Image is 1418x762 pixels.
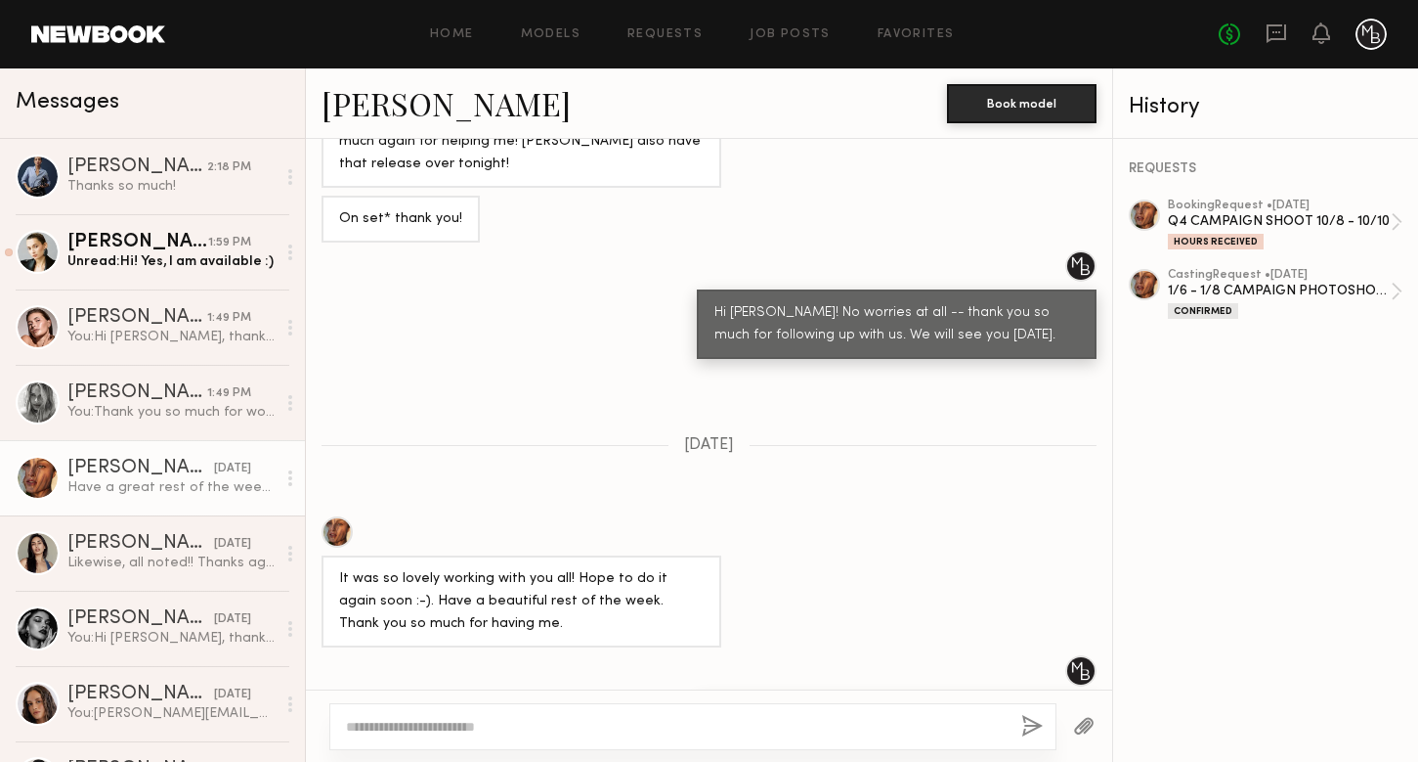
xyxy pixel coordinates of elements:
div: You: [PERSON_NAME][EMAIL_ADDRESS][DOMAIN_NAME] is great [67,704,276,723]
div: [DATE] [214,460,251,478]
a: castingRequest •[DATE]1/6 - 1/8 CAMPAIGN PHOTOSHOOTConfirmed [1168,269,1402,319]
span: [DATE] [684,437,734,454]
div: Have a great rest of the week :). Talk soon! [67,478,276,497]
div: 1/6 - 1/8 CAMPAIGN PHOTOSHOOT [1168,282,1391,300]
div: On set* thank you! [339,208,462,231]
div: [DATE] [214,610,251,629]
div: Hi [PERSON_NAME]! No worries at all -- thank you so much for following up with us. We will see yo... [714,302,1079,347]
div: You: Hi [PERSON_NAME], thank you for informing us. Our casting closed for this [DATE]. But I am m... [67,629,276,648]
div: Likewise, all noted!! Thanks again for having me 🫶🏽 [67,554,276,572]
a: Requests [627,28,703,41]
div: History [1129,96,1402,118]
div: Confirmed [1168,303,1238,319]
div: [PERSON_NAME] [67,157,207,177]
div: booking Request • [DATE] [1168,200,1391,212]
div: [DATE] [214,686,251,704]
span: Messages [16,91,119,113]
a: Models [521,28,580,41]
div: [PERSON_NAME] [67,308,207,328]
div: casting Request • [DATE] [1168,269,1391,282]
div: [DATE] [214,535,251,554]
div: 2:18 PM [207,158,251,177]
div: You: Hi [PERSON_NAME], thank you so much for working with us! It was such a pleasure! [67,328,276,346]
div: [PERSON_NAME] [67,233,208,252]
div: 1:59 PM [208,234,251,252]
div: 1:49 PM [207,384,251,403]
div: [PERSON_NAME] [67,534,214,554]
a: Favorites [878,28,955,41]
div: Hours Received [1168,234,1264,249]
div: You: Thank you so much for working with us. It was such a pleasure! [67,403,276,422]
a: Home [430,28,474,41]
div: REQUESTS [1129,162,1402,176]
div: [PERSON_NAME] [67,685,214,704]
div: [PERSON_NAME] [67,383,207,403]
a: Book model [947,94,1096,111]
div: Unread: Hi! Yes, I am available :) [67,252,276,271]
div: It was so lovely working with you all! Hope to do it again soon :-). Have a beautiful rest of the... [339,568,704,636]
a: Job Posts [750,28,831,41]
a: [PERSON_NAME] [322,82,571,124]
div: Q4 CAMPAIGN SHOOT 10/8 - 10/10 [1168,212,1391,231]
button: Book model [947,84,1096,123]
div: 1:49 PM [207,309,251,328]
div: [PERSON_NAME] [67,609,214,629]
a: bookingRequest •[DATE]Q4 CAMPAIGN SHOOT 10/8 - 10/10Hours Received [1168,200,1402,249]
div: Thanks so much! [67,177,276,196]
div: [PERSON_NAME] [67,459,214,478]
